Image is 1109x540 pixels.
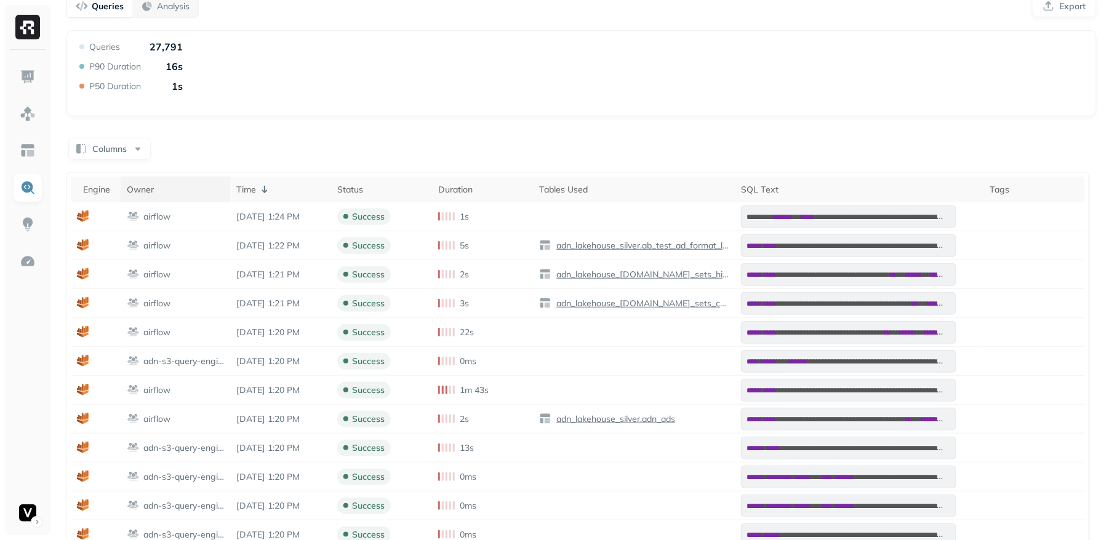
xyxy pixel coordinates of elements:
[352,327,385,338] p: success
[157,1,190,12] p: Analysis
[20,216,36,232] img: Insights
[89,41,120,53] p: Queries
[20,253,36,269] img: Optimization
[20,143,36,159] img: Asset Explorer
[460,413,469,425] p: 2s
[236,500,325,512] p: Sep 11, 2025 1:20 PM
[460,211,469,223] p: 1s
[741,184,978,196] div: SQL Text
[352,500,385,512] p: success
[554,298,729,309] p: adn_lakehouse_[DOMAIN_NAME]_sets_config_hist
[352,355,385,367] p: success
[460,442,474,454] p: 13s
[143,442,224,454] p: adn-s3-query-engine
[127,442,140,454] img: workgroup
[554,413,675,425] p: adn_lakehouse_silver.adn_ads
[127,413,140,425] img: workgroup
[236,413,325,425] p: Sep 11, 2025 1:20 PM
[352,471,385,483] p: success
[20,69,36,85] img: Dashboard
[236,240,325,252] p: Sep 11, 2025 1:22 PM
[236,182,325,197] div: Time
[236,211,325,223] p: Sep 11, 2025 1:24 PM
[539,268,551,280] img: table
[554,269,729,280] p: adn_lakehouse_[DOMAIN_NAME]_sets_hist
[352,240,385,252] p: success
[127,384,140,396] img: workgroup
[143,384,170,396] p: airflow
[19,504,36,522] img: Voodoo
[92,1,124,12] p: Queries
[127,184,224,196] div: Owner
[127,355,140,367] img: workgroup
[143,471,224,483] p: adn-s3-query-engine
[236,442,325,454] p: Sep 11, 2025 1:20 PM
[337,184,426,196] div: Status
[460,298,469,309] p: 3s
[143,211,170,223] p: airflow
[236,269,325,280] p: Sep 11, 2025 1:21 PM
[83,184,114,196] div: Engine
[20,106,36,122] img: Assets
[236,355,325,367] p: Sep 11, 2025 1:20 PM
[127,268,140,280] img: workgroup
[236,384,325,396] p: Sep 11, 2025 1:20 PM
[539,239,551,252] img: table
[554,240,729,252] p: adn_lakehouse_silver.ab_test_ad_format_layout_config_hist
[460,240,469,252] p: 5s
[352,211,385,223] p: success
[20,180,36,196] img: Query Explorer
[143,240,170,252] p: airflow
[15,15,40,39] img: Ryft
[143,298,170,309] p: airflow
[352,384,385,396] p: success
[143,355,224,367] p: adn-s3-query-engine
[89,61,141,73] p: P90 Duration
[127,210,140,223] img: workgroup
[460,500,476,512] p: 0ms
[143,500,224,512] p: adn-s3-query-engine
[68,138,151,160] button: Columns
[236,471,325,483] p: Sep 11, 2025 1:20 PM
[460,384,489,396] p: 1m 43s
[143,413,170,425] p: airflow
[352,413,385,425] p: success
[352,442,385,454] p: success
[143,327,170,338] p: airflow
[127,326,140,338] img: workgroup
[352,269,385,280] p: success
[551,240,729,252] a: adn_lakehouse_silver.ab_test_ad_format_layout_config_hist
[166,60,183,73] p: 16s
[438,184,527,196] div: Duration
[539,184,729,196] div: Tables Used
[236,327,325,338] p: Sep 11, 2025 1:20 PM
[539,297,551,309] img: table
[539,413,551,425] img: table
[89,81,141,92] p: P50 Duration
[460,327,474,338] p: 22s
[127,471,140,483] img: workgroup
[551,413,675,425] a: adn_lakehouse_silver.adn_ads
[460,355,476,367] p: 0ms
[143,269,170,280] p: airflow
[990,184,1079,196] div: Tags
[352,298,385,309] p: success
[127,239,140,252] img: workgroup
[551,298,729,309] a: adn_lakehouse_[DOMAIN_NAME]_sets_config_hist
[172,80,183,92] p: 1s
[460,471,476,483] p: 0ms
[460,269,469,280] p: 2s
[236,298,325,309] p: Sep 11, 2025 1:21 PM
[127,297,140,309] img: workgroup
[150,41,183,53] p: 27,791
[127,499,140,512] img: workgroup
[551,269,729,280] a: adn_lakehouse_[DOMAIN_NAME]_sets_hist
